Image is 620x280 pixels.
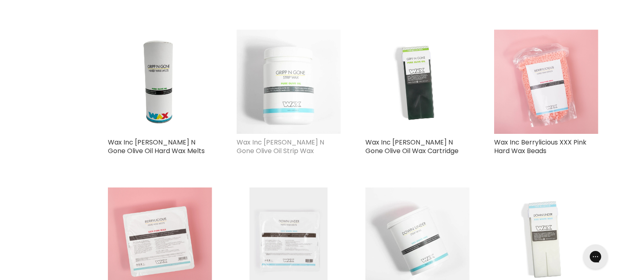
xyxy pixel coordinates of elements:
img: Wax Inc Gripp N Gone Olive Oil Hard Wax Melts [108,29,212,134]
img: Wax Inc Gripp N Gone Olive Oil Strip Wax [237,29,341,134]
iframe: Gorgias live chat messenger [579,242,612,272]
a: Wax Inc [PERSON_NAME] N Gone Olive Oil Wax Cartridge [365,138,459,156]
a: Wax Inc Berrylicious XXX Pink Hard Wax Beads [494,138,586,156]
img: Wax Inc Berrylicious XXX Pink Hard Wax Beads [494,29,598,134]
a: Wax Inc [PERSON_NAME] N Gone Olive Oil Hard Wax Melts [108,138,205,156]
a: Wax Inc [PERSON_NAME] N Gone Olive Oil Strip Wax [237,138,324,156]
img: Wax Inc Gripp N Gone Olive Oil Wax Cartridge [365,29,470,134]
